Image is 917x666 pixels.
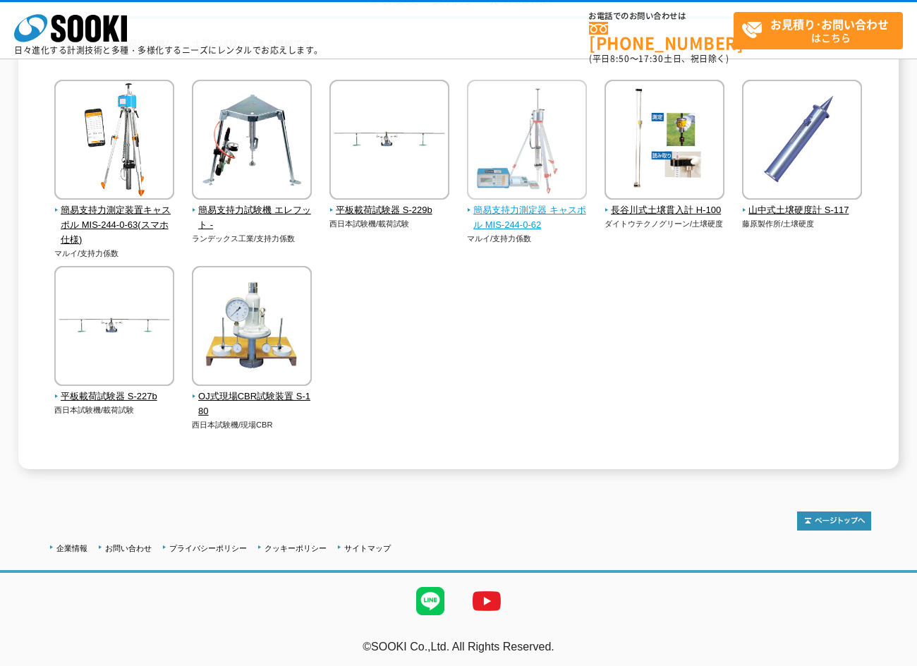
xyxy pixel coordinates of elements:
[54,404,175,416] p: 西日本試験機/載荷試験
[105,544,152,552] a: お問い合わせ
[192,203,312,233] span: 簡易支持力試験機 エレフット -
[192,266,312,389] img: OJ式現場CBR試験装置 S-180
[54,248,175,260] p: マルイ/支持力係数
[329,80,449,203] img: 平板載荷試験器 S-229b
[402,573,458,629] img: LINE
[467,190,588,232] a: 簡易支持力測定器 キャスポル MIS-244-0-62
[54,266,174,389] img: 平板載荷試験器 S-227b
[742,190,863,218] a: 山中式土壌硬度計 S-117
[344,544,391,552] a: サイトマップ
[54,203,175,247] span: 簡易支持力測定装置キャスポル MIS-244-0-63(スマホ仕様)
[605,218,725,230] p: ダイトウテクノグリーン/土壌硬度
[605,203,725,218] span: 長谷川式土壌貫入計 H-100
[56,544,87,552] a: 企業情報
[329,190,450,218] a: 平板載荷試験器 S-229b
[638,52,664,65] span: 17:30
[742,218,863,230] p: 藤原製作所/土壌硬度
[589,12,734,20] span: お電話でのお問い合わせは
[192,389,312,419] span: OJ式現場CBR試験装置 S-180
[192,419,312,431] p: 西日本試験機/現場CBR
[329,203,450,218] span: 平板載荷試験器 S-229b
[192,80,312,203] img: 簡易支持力試験機 エレフット -
[589,22,734,51] a: [PHONE_NUMBER]
[742,203,863,218] span: 山中式土壌硬度計 S-117
[605,80,724,203] img: 長谷川式土壌貫入計 H-100
[265,544,327,552] a: クッキーポリシー
[192,233,312,245] p: ランデックス工業/支持力係数
[605,190,725,218] a: 長谷川式土壌貫入計 H-100
[741,13,902,48] span: はこちら
[329,218,450,230] p: 西日本試験機/載荷試験
[458,573,515,629] img: YouTube
[770,16,889,32] strong: お見積り･お問い合わせ
[734,12,903,49] a: お見積り･お問い合わせはこちら
[797,511,871,531] img: トップページへ
[192,190,312,232] a: 簡易支持力試験機 エレフット -
[589,52,729,65] span: (平日 ～ 土日、祝日除く)
[54,376,175,404] a: 平板載荷試験器 S-227b
[467,233,588,245] p: マルイ/支持力係数
[54,80,174,203] img: 簡易支持力測定装置キャスポル MIS-244-0-63(スマホ仕様)
[14,46,323,54] p: 日々進化する計測技術と多種・多様化するニーズにレンタルでお応えします。
[54,389,175,404] span: 平板載荷試験器 S-227b
[742,80,862,203] img: 山中式土壌硬度計 S-117
[610,52,630,65] span: 8:50
[54,190,175,247] a: 簡易支持力測定装置キャスポル MIS-244-0-63(スマホ仕様)
[169,544,247,552] a: プライバシーポリシー
[192,376,312,418] a: OJ式現場CBR試験装置 S-180
[467,203,588,233] span: 簡易支持力測定器 キャスポル MIS-244-0-62
[467,80,587,203] img: 簡易支持力測定器 キャスポル MIS-244-0-62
